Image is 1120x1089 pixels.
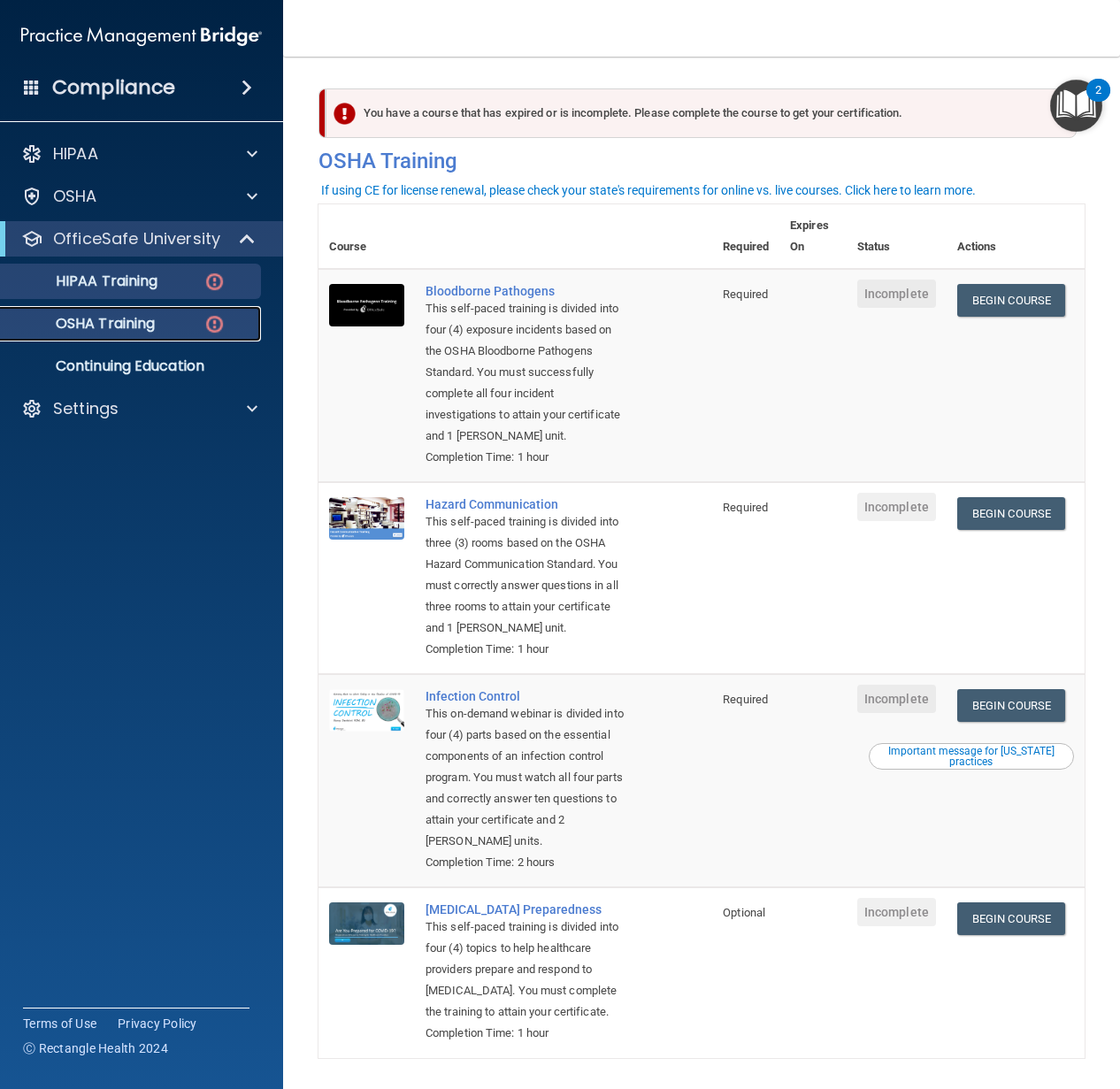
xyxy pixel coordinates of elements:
[426,298,624,447] div: This self-paced training is divided into four (4) exposure incidents based on the OSHA Bloodborne...
[426,852,624,873] div: Completion Time: 2 hours
[53,228,220,249] p: OfficeSafe University
[723,288,768,301] span: Required
[12,272,157,290] p: HIPAA Training
[957,284,1065,317] a: Begin Course
[779,204,847,269] th: Expires On
[318,149,1085,173] h4: OSHA Training
[957,689,1065,722] a: Begin Course
[318,204,415,269] th: Course
[318,181,978,199] button: If using CE for license renewal, please check your state's requirements for online vs. live cours...
[869,743,1074,770] button: Read this if you are a dental practitioner in the state of CA
[426,902,624,916] a: [MEDICAL_DATA] Preparedness
[426,511,624,639] div: This self-paced training is divided into three (3) rooms based on the OSHA Hazard Communication S...
[426,689,624,703] a: Infection Control
[857,898,936,926] span: Incomplete
[426,1023,624,1044] div: Completion Time: 1 hour
[118,1015,197,1032] a: Privacy Policy
[712,204,779,269] th: Required
[23,1039,168,1057] span: Ⓒ Rectangle Health 2024
[53,398,119,419] p: Settings
[21,19,262,54] img: PMB logo
[426,284,624,298] a: Bloodborne Pathogens
[857,685,936,713] span: Incomplete
[857,493,936,521] span: Incomplete
[326,88,1077,138] div: You have a course that has expired or is incomplete. Please complete the course to get your certi...
[426,497,624,511] a: Hazard Communication
[203,271,226,293] img: danger-circle.6113f641.png
[1050,80,1102,132] button: Open Resource Center, 2 new notifications
[12,315,155,333] p: OSHA Training
[814,963,1099,1034] iframe: Drift Widget Chat Controller
[1095,90,1101,113] div: 2
[723,906,765,919] span: Optional
[957,497,1065,530] a: Begin Course
[321,184,976,196] div: If using CE for license renewal, please check your state's requirements for online vs. live cours...
[426,447,624,468] div: Completion Time: 1 hour
[203,313,226,335] img: danger-circle.6113f641.png
[723,501,768,514] span: Required
[723,693,768,706] span: Required
[334,103,356,125] img: exclamation-circle-solid-danger.72ef9ffc.png
[21,143,257,165] a: HIPAA
[947,204,1085,269] th: Actions
[23,1015,96,1032] a: Terms of Use
[957,902,1065,935] a: Begin Course
[21,228,257,249] a: OfficeSafe University
[52,75,175,100] h4: Compliance
[426,916,624,1023] div: This self-paced training is divided into four (4) topics to help healthcare providers prepare and...
[847,204,947,269] th: Status
[426,639,624,660] div: Completion Time: 1 hour
[857,280,936,308] span: Incomplete
[21,398,257,419] a: Settings
[12,357,253,375] p: Continuing Education
[53,186,97,207] p: OSHA
[426,703,624,852] div: This on-demand webinar is divided into four (4) parts based on the essential components of an inf...
[21,186,257,207] a: OSHA
[53,143,98,165] p: HIPAA
[871,746,1071,767] div: Important message for [US_STATE] practices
